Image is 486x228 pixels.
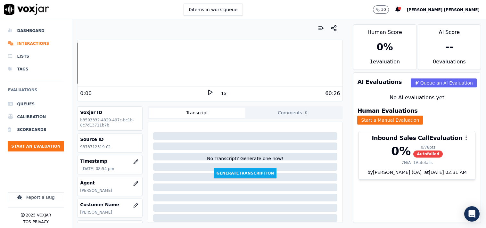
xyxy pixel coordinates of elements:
p: 30 [381,7,386,12]
h3: Customer Name [80,201,139,208]
div: 7 N/A [401,160,411,165]
button: GenerateTranscription [214,168,277,178]
a: Tags [8,63,64,76]
p: 2025 Voxjar [26,213,51,218]
button: Start a Manual Evaluation [357,116,423,125]
p: 9373712319-C1 [80,144,139,150]
div: at [DATE] 02:31 AM [422,169,466,175]
div: 0 % [377,41,393,53]
button: 30 [373,5,389,14]
span: [PERSON_NAME] [PERSON_NAME] [407,8,480,12]
a: Calibration [8,110,64,123]
h3: Source ID [80,136,139,142]
button: TOS [23,219,31,224]
a: Scorecards [8,123,64,136]
button: 1x [220,89,228,98]
div: by [PERSON_NAME] (QA) [359,169,475,179]
img: voxjar logo [4,4,49,15]
div: -- [445,41,453,53]
h3: Human Evaluations [357,108,417,114]
h3: Timestamp [80,158,139,164]
button: Queue an AI Evaluation [411,78,477,87]
div: No Transcript? Generate one now! [207,155,284,168]
button: Report a Bug [8,192,64,202]
button: Transcript [149,108,245,118]
div: 1 evaluation [353,58,416,69]
span: 0 [303,110,309,116]
button: Comments [245,108,342,118]
p: [DATE] 08:54 pm [81,166,139,171]
p: b3593332-4829-497c-bc1b-8c7d13711b7b [80,118,139,128]
button: Privacy [33,219,49,224]
a: Lists [8,50,64,63]
div: No AI evaluations yet [358,94,475,102]
p: [PERSON_NAME] [80,210,139,215]
p: [PERSON_NAME] [80,188,139,193]
div: 0 % [391,145,411,158]
div: AI Score [418,25,481,36]
button: 0items in work queue [184,4,243,16]
div: Human Score [353,25,416,36]
span: Autofailed [413,151,443,158]
button: [PERSON_NAME] [PERSON_NAME] [407,6,486,13]
h3: Voxjar ID [80,109,139,116]
div: 0 / 78 pts [413,145,443,150]
button: Start an Evaluation [8,141,64,151]
a: Queues [8,98,64,110]
div: 60:26 [325,90,340,97]
a: Dashboard [8,24,64,37]
h3: Agent [80,180,139,186]
button: 30 [373,5,395,14]
h3: AI Evaluations [357,79,402,85]
div: Open Intercom Messenger [464,206,480,222]
div: 0:00 [80,90,92,97]
h6: Evaluations [8,86,64,98]
div: 0 evaluation s [418,58,481,69]
div: 1 Autofails [413,160,432,165]
a: Interactions [8,37,64,50]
